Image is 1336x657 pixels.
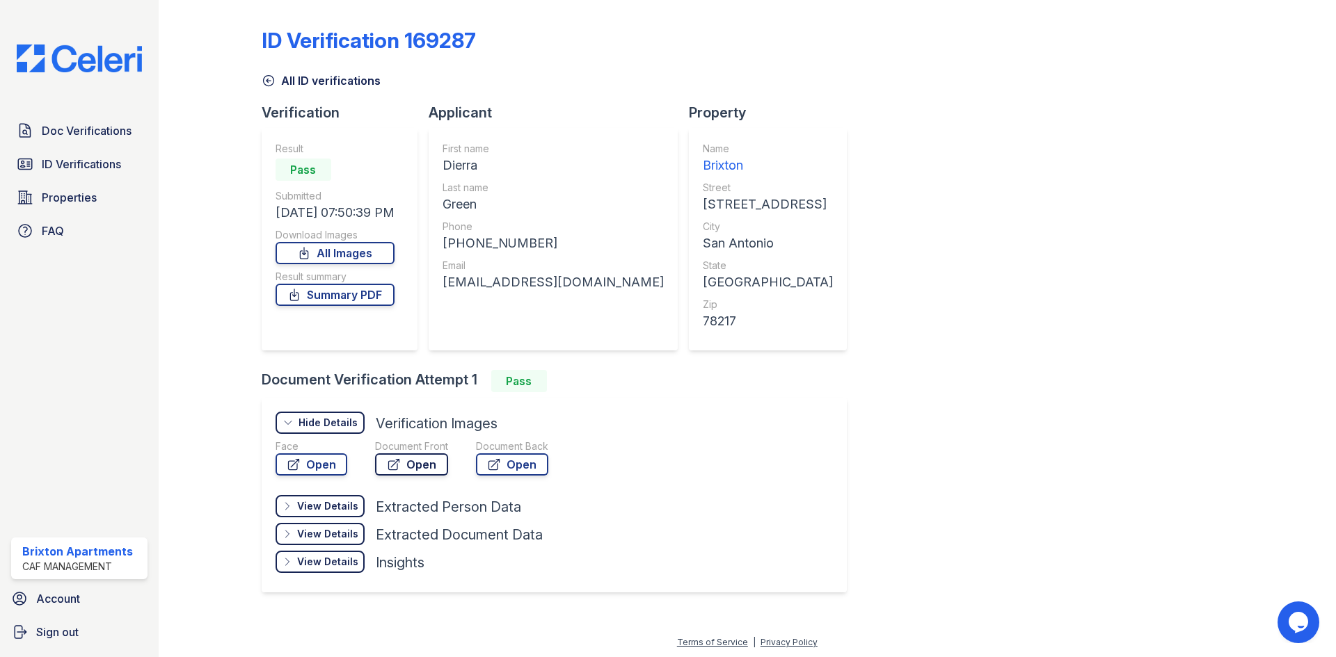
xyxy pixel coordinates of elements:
div: Last name [443,181,664,195]
div: Zip [703,298,833,311]
div: Property [689,103,858,122]
span: ID Verifications [42,156,121,172]
a: Terms of Service [677,637,748,647]
div: View Details [297,555,358,569]
div: Submitted [276,189,395,203]
div: Phone [443,220,664,234]
div: [GEOGRAPHIC_DATA] [703,273,833,292]
a: Doc Verifications [11,117,148,145]
div: Document Front [375,439,448,453]
div: Dierra [443,156,664,175]
div: Result [276,142,395,156]
div: View Details [297,527,358,541]
div: Document Verification Attempt 1 [262,370,858,392]
div: [EMAIL_ADDRESS][DOMAIN_NAME] [443,273,664,292]
div: Street [703,181,833,195]
div: Verification Images [376,414,498,433]
div: View Details [297,499,358,513]
div: Green [443,195,664,214]
div: Applicant [429,103,689,122]
div: Name [703,142,833,156]
span: Account [36,590,80,607]
div: Document Back [476,439,548,453]
div: 78217 [703,311,833,331]
div: [PHONE_NUMBER] [443,234,664,253]
img: CE_Logo_Blue-a8612792a0a2168367f1c8372b55b34899dd931a85d93a1a3d3e32e68fde9ad4.png [6,44,153,72]
a: Name Brixton [703,142,833,175]
div: City [703,220,833,234]
div: Result summary [276,270,395,284]
a: Open [276,453,347,476]
a: Summary PDF [276,284,395,306]
div: Pass [276,159,331,181]
a: All ID verifications [262,72,381,89]
div: Brixton [703,156,833,175]
span: FAQ [42,222,64,239]
div: Extracted Document Data [376,525,543,544]
div: [DATE] 07:50:39 PM [276,203,395,222]
a: All Images [276,242,395,264]
span: Sign out [36,624,79,640]
a: ID Verifications [11,150,148,178]
span: Properties [42,189,97,206]
div: [STREET_ADDRESS] [703,195,833,214]
div: CAF Management [22,560,133,574]
div: Brixton Apartments [22,543,133,560]
a: Open [375,453,448,476]
div: Hide Details [299,416,358,430]
div: First name [443,142,664,156]
div: Download Images [276,228,395,242]
div: State [703,259,833,273]
div: Extracted Person Data [376,497,521,517]
div: Email [443,259,664,273]
a: Sign out [6,618,153,646]
a: Open [476,453,548,476]
div: San Antonio [703,234,833,253]
div: Insights [376,553,424,572]
a: Privacy Policy [761,637,818,647]
a: Account [6,585,153,613]
div: ID Verification 169287 [262,28,476,53]
a: Properties [11,184,148,211]
div: Verification [262,103,429,122]
div: Face [276,439,347,453]
span: Doc Verifications [42,122,132,139]
div: | [753,637,756,647]
iframe: chat widget [1278,601,1322,643]
a: FAQ [11,217,148,245]
div: Pass [491,370,547,392]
